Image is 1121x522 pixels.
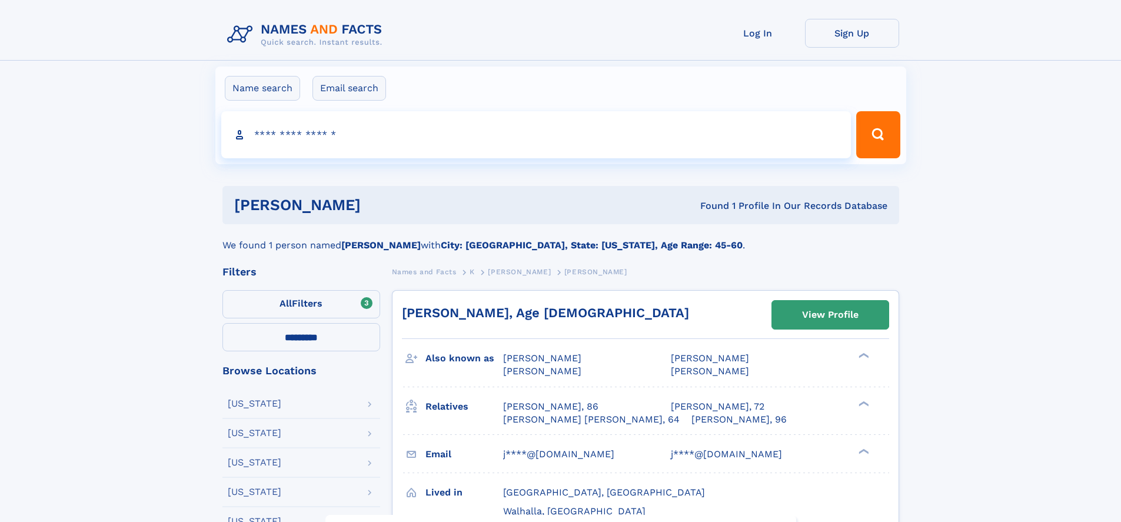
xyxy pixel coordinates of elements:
[402,305,689,320] a: [PERSON_NAME], Age [DEMOGRAPHIC_DATA]
[772,301,889,329] a: View Profile
[671,400,764,413] a: [PERSON_NAME], 72
[425,483,503,503] h3: Lived in
[503,365,581,377] span: [PERSON_NAME]
[392,264,457,279] a: Names and Facts
[470,268,475,276] span: K
[671,365,749,377] span: [PERSON_NAME]
[503,506,646,517] span: Walhalla, [GEOGRAPHIC_DATA]
[441,240,743,251] b: City: [GEOGRAPHIC_DATA], State: [US_STATE], Age Range: 45-60
[222,290,380,318] label: Filters
[503,413,680,426] a: [PERSON_NAME] [PERSON_NAME], 64
[691,413,787,426] a: [PERSON_NAME], 96
[425,444,503,464] h3: Email
[856,352,870,360] div: ❯
[341,240,421,251] b: [PERSON_NAME]
[425,348,503,368] h3: Also known as
[222,224,899,252] div: We found 1 person named with .
[488,264,551,279] a: [PERSON_NAME]
[221,111,851,158] input: search input
[425,397,503,417] h3: Relatives
[503,487,705,498] span: [GEOGRAPHIC_DATA], [GEOGRAPHIC_DATA]
[312,76,386,101] label: Email search
[671,353,749,364] span: [PERSON_NAME]
[470,264,475,279] a: K
[805,19,899,48] a: Sign Up
[225,76,300,101] label: Name search
[222,19,392,51] img: Logo Names and Facts
[228,487,281,497] div: [US_STATE]
[711,19,805,48] a: Log In
[222,365,380,376] div: Browse Locations
[503,353,581,364] span: [PERSON_NAME]
[228,428,281,438] div: [US_STATE]
[802,301,859,328] div: View Profile
[856,400,870,407] div: ❯
[488,268,551,276] span: [PERSON_NAME]
[234,198,531,212] h1: [PERSON_NAME]
[530,200,887,212] div: Found 1 Profile In Our Records Database
[856,111,900,158] button: Search Button
[228,458,281,467] div: [US_STATE]
[222,267,380,277] div: Filters
[503,400,598,413] a: [PERSON_NAME], 86
[564,268,627,276] span: [PERSON_NAME]
[280,298,292,309] span: All
[228,399,281,408] div: [US_STATE]
[856,447,870,455] div: ❯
